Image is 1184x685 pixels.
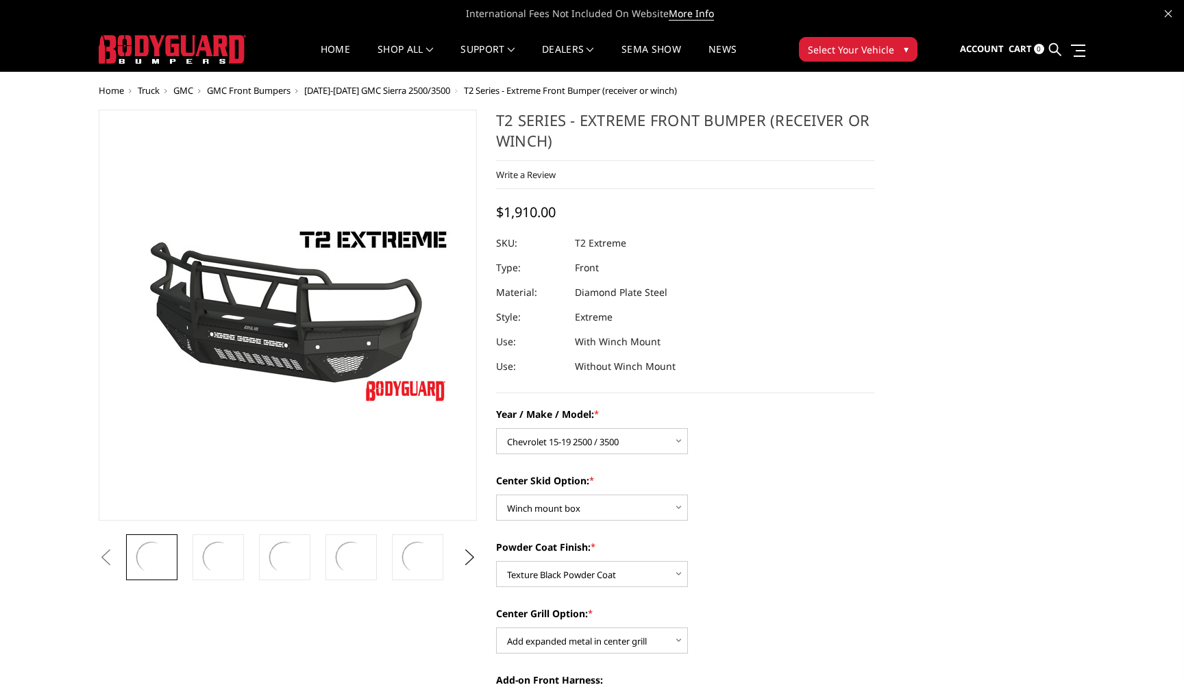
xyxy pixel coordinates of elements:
dd: Diamond Plate Steel [575,280,667,305]
dt: Use: [496,329,565,354]
h1: T2 Series - Extreme Front Bumper (receiver or winch) [496,110,874,161]
dt: Type: [496,256,565,280]
span: ▾ [904,42,909,56]
label: Powder Coat Finish: [496,540,874,554]
img: T2 Series - Extreme Front Bumper (receiver or winch) [399,538,436,576]
label: Center Grill Option: [496,606,874,621]
button: Next [460,547,480,568]
img: T2 Series - Extreme Front Bumper (receiver or winch) [199,538,237,576]
label: Center Skid Option: [496,473,874,488]
img: BODYGUARD BUMPERS [99,35,246,64]
a: Dealers [542,45,594,71]
dd: Extreme [575,305,613,329]
span: Account [960,42,1004,55]
dt: Material: [496,280,565,305]
dd: Without Winch Mount [575,354,676,379]
span: T2 Series - Extreme Front Bumper (receiver or winch) [464,84,677,97]
button: Previous [95,547,116,568]
a: shop all [378,45,433,71]
dd: Front [575,256,599,280]
span: 0 [1034,44,1044,54]
img: T2 Series - Extreme Front Bumper (receiver or winch) [266,538,304,576]
button: Select Your Vehicle [799,37,917,62]
img: T2 Series - Extreme Front Bumper (receiver or winch) [133,538,171,576]
a: GMC Front Bumpers [207,84,291,97]
a: More Info [669,7,714,21]
a: Truck [138,84,160,97]
a: T2 Series - Extreme Front Bumper (receiver or winch) [99,110,477,521]
label: Year / Make / Model: [496,407,874,421]
dt: Use: [496,354,565,379]
a: [DATE]-[DATE] GMC Sierra 2500/3500 [304,84,450,97]
dd: With Winch Mount [575,329,661,354]
a: News [708,45,737,71]
a: Cart 0 [1009,31,1044,68]
span: Cart [1009,42,1032,55]
dt: SKU: [496,231,565,256]
span: Select Your Vehicle [808,42,894,57]
span: $1,910.00 [496,203,556,221]
dd: T2 Extreme [575,231,626,256]
a: Home [99,84,124,97]
a: Home [321,45,350,71]
a: Support [460,45,515,71]
a: Account [960,31,1004,68]
a: Write a Review [496,169,556,181]
dt: Style: [496,305,565,329]
img: T2 Series - Extreme Front Bumper (receiver or winch) [116,219,459,412]
a: SEMA Show [621,45,681,71]
img: T2 Series - Extreme Front Bumper (receiver or winch) [332,538,370,576]
a: GMC [173,84,193,97]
